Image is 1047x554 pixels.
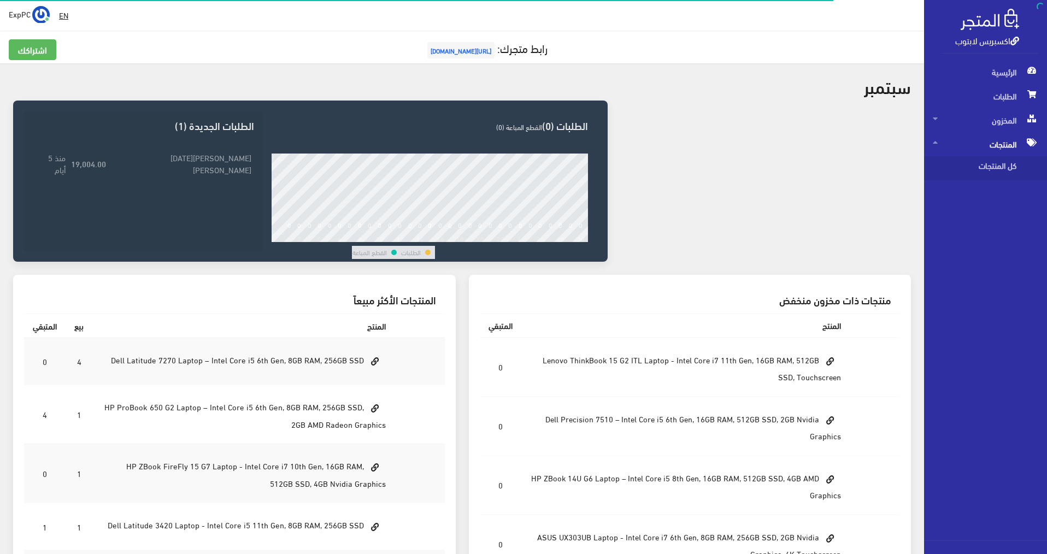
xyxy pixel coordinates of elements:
div: 14 [416,234,424,242]
a: ... ExpPC [9,5,50,23]
td: 0 [24,444,66,503]
a: كل المنتجات [924,156,1047,180]
td: الطلبات [401,246,421,259]
h3: الطلبات (0) [272,120,588,131]
a: EN [55,5,73,25]
td: 1 [66,503,92,550]
div: 12 [396,234,404,242]
td: Dell Latitude 3420 Laptop - Intel Core i5 11th Gen, 8GB RAM, 256GB SSD [92,503,395,550]
a: اكسبريس لابتوب [955,32,1019,48]
h2: سبتمبر [864,76,911,96]
td: 4 [24,385,66,444]
th: المنتج [521,314,850,337]
td: Dell Latitude 7270 Laptop – Intel Core i5 6th Gen, 8GB RAM, 256GB SSD [92,338,395,385]
td: 1 [66,444,92,503]
td: HP ZBook FireFly 15 G7 Laptop - Intel Core i7 10th Gen, 16GB RAM, 512GB SSD, 4GB Nvidia Graphics [92,444,395,503]
span: المخزون [933,108,1038,132]
img: ... [32,6,50,23]
div: 10 [376,234,384,242]
div: 26 [537,234,544,242]
div: 30 [577,234,585,242]
td: [PERSON_NAME][DATE] [PERSON_NAME] [109,148,254,178]
a: المخزون [924,108,1047,132]
span: الرئيسية [933,60,1038,84]
td: Dell Precision 7510 – Intel Core i5 6th Gen, 16GB RAM, 512GB SSD, 2GB Nvidia Graphics [521,397,850,456]
div: 28 [557,234,564,242]
td: 0 [24,338,66,385]
div: 18 [456,234,464,242]
div: 22 [497,234,504,242]
td: 1 [66,385,92,444]
a: الطلبات [924,84,1047,108]
div: 8 [358,234,362,242]
div: 24 [517,234,525,242]
td: 4 [66,338,92,385]
div: 6 [338,234,342,242]
td: HP ZBook 14U G6 Laptop – Intel Core i5 8th Gen, 16GB RAM, 512GB SSD, 4GB AMD Graphics [521,456,850,515]
div: 16 [437,234,444,242]
img: . [961,9,1019,30]
th: المتبقي [24,314,66,338]
th: بيع [66,314,92,338]
h3: المنتجات الأكثر مبيعاً [33,294,436,305]
div: 20 [477,234,484,242]
span: ExpPC [9,7,31,21]
div: 4 [317,234,321,242]
iframe: Drift Widget Chat Controller [13,479,55,521]
td: 0 [480,338,521,397]
h3: منتجات ذات مخزون منخفض [489,294,892,305]
td: HP ProBook 650 G2 Laptop – Intel Core i5 6th Gen, 8GB RAM, 256GB SSD, 2GB AMD Radeon Graphics [92,385,395,444]
th: المنتج [92,314,395,338]
span: الطلبات [933,84,1038,108]
span: المنتجات [933,132,1038,156]
h3: الطلبات الجديدة (1) [33,120,254,131]
td: Lenovo ThinkBook 15 G2 ITL Laptop - Intel Core i7 11th Gen, 16GB RAM, 512GB SSD, Touchscreen [521,338,850,397]
td: 1 [24,503,66,550]
span: كل المنتجات [933,156,1016,180]
a: رابط متجرك:[URL][DOMAIN_NAME] [425,38,548,58]
td: منذ 5 أيام [33,148,68,178]
a: اشتراكك [9,39,56,60]
div: 2 [297,234,301,242]
span: القطع المباعة (0) [496,120,542,133]
strong: 19,004.00 [71,157,106,169]
span: [URL][DOMAIN_NAME] [427,42,495,58]
a: الرئيسية [924,60,1047,84]
td: 0 [480,397,521,456]
u: EN [59,8,68,22]
td: القطع المباعة [352,246,387,259]
th: المتبقي [480,314,521,337]
a: المنتجات [924,132,1047,156]
td: 0 [480,456,521,515]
